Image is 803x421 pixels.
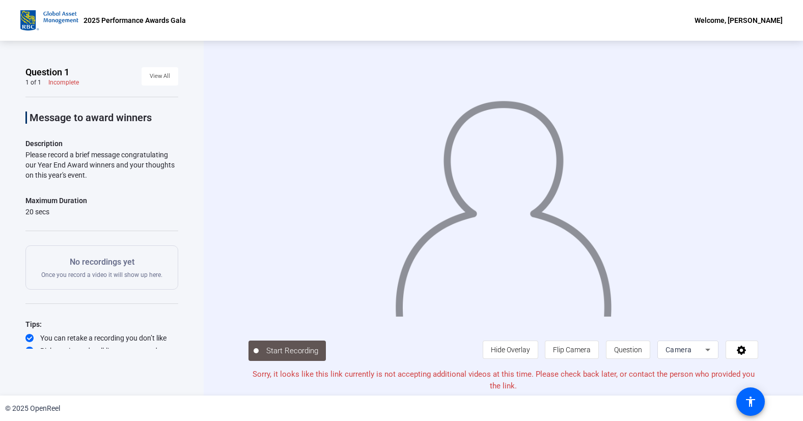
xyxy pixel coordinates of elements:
div: Please record a brief message congratulating our Year End Award winners and your thoughts on this... [25,150,178,180]
p: Message to award winners [30,111,178,124]
img: overlay [393,88,614,317]
span: Camera [666,346,692,354]
div: Welcome, [PERSON_NAME] [695,14,783,26]
mat-icon: accessibility [744,396,757,408]
div: 20 secs [25,207,87,217]
span: Hide Overlay [491,346,530,354]
button: Hide Overlay [483,341,538,359]
div: Tips: [25,318,178,330]
button: Flip Camera [545,341,599,359]
span: Question 1 [25,66,69,78]
div: You can retake a recording you don’t like [25,333,178,343]
div: Once you record a video it will show up here. [41,256,162,279]
span: View All [150,69,170,84]
p: 2025 Performance Awards Gala [84,14,186,26]
button: Start Recording [248,341,326,361]
p: Sorry, it looks like this link currently is not accepting additional videos at this time. Please ... [248,369,758,391]
div: 1 of 1 [25,78,41,87]
div: Pick a quiet and well-lit area to record [25,346,178,356]
span: Question [614,346,642,354]
span: Start Recording [259,345,326,357]
p: No recordings yet [41,256,162,268]
div: © 2025 OpenReel [5,403,60,414]
span: Flip Camera [553,346,591,354]
button: Question [606,341,650,359]
div: Incomplete [48,78,79,87]
img: OpenReel logo [20,10,78,31]
button: View All [142,67,178,86]
div: Maximum Duration [25,194,87,207]
p: Description [25,137,178,150]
